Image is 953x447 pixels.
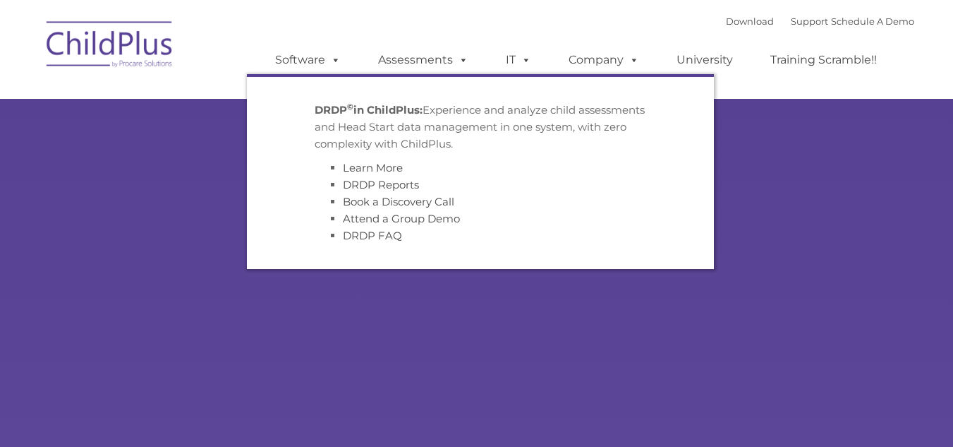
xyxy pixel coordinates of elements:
[343,195,454,208] a: Book a Discovery Call
[343,161,403,174] a: Learn More
[554,46,653,74] a: Company
[343,212,460,225] a: Attend a Group Demo
[315,103,423,117] strong: DRDP in ChildPlus:
[726,16,914,27] font: |
[364,46,482,74] a: Assessments
[492,46,545,74] a: IT
[791,16,828,27] a: Support
[756,46,891,74] a: Training Scramble!!
[726,16,774,27] a: Download
[343,178,419,191] a: DRDP Reports
[662,46,747,74] a: University
[261,46,355,74] a: Software
[343,229,402,242] a: DRDP FAQ
[831,16,914,27] a: Schedule A Demo
[40,11,181,82] img: ChildPlus by Procare Solutions
[347,102,353,112] sup: ©
[315,102,646,153] p: Experience and analyze child assessments and Head Start data management in one system, with zero ...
